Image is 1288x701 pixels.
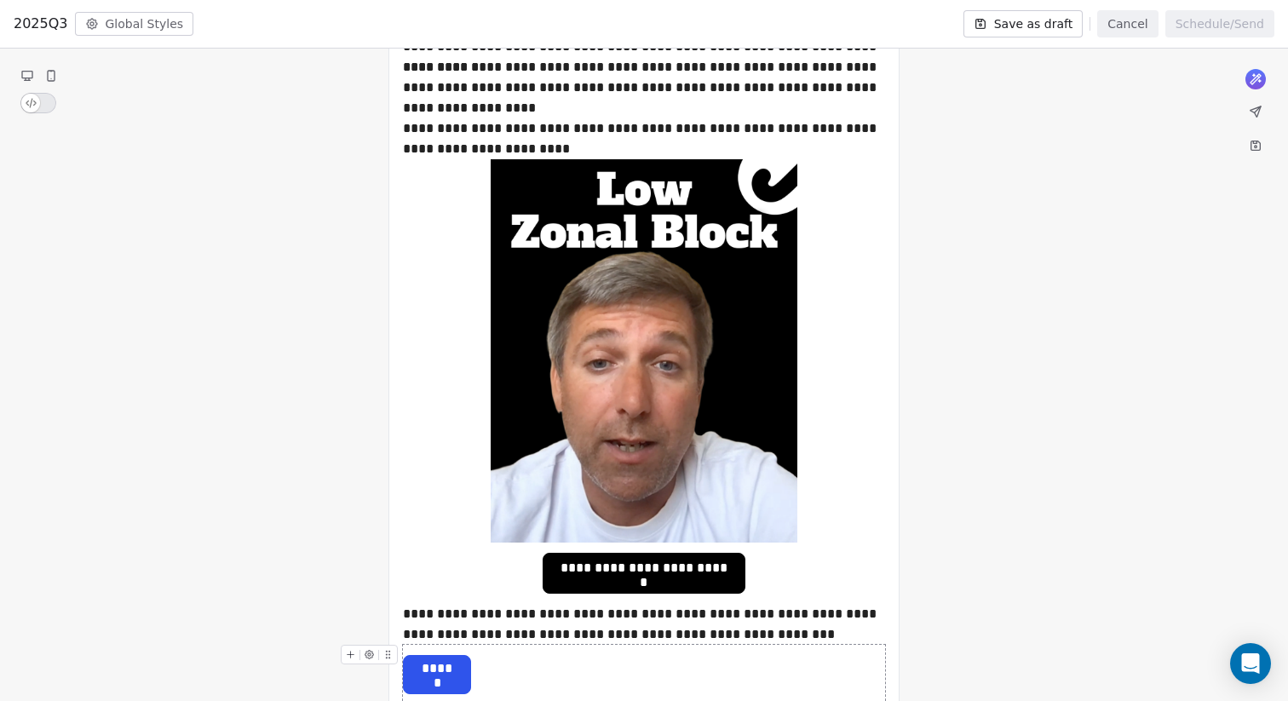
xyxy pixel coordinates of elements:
div: Open Intercom Messenger [1230,643,1271,684]
button: Schedule/Send [1165,10,1274,37]
button: Save as draft [963,10,1084,37]
span: 2025Q3 [14,14,68,34]
button: Global Styles [75,12,194,36]
button: Cancel [1097,10,1158,37]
